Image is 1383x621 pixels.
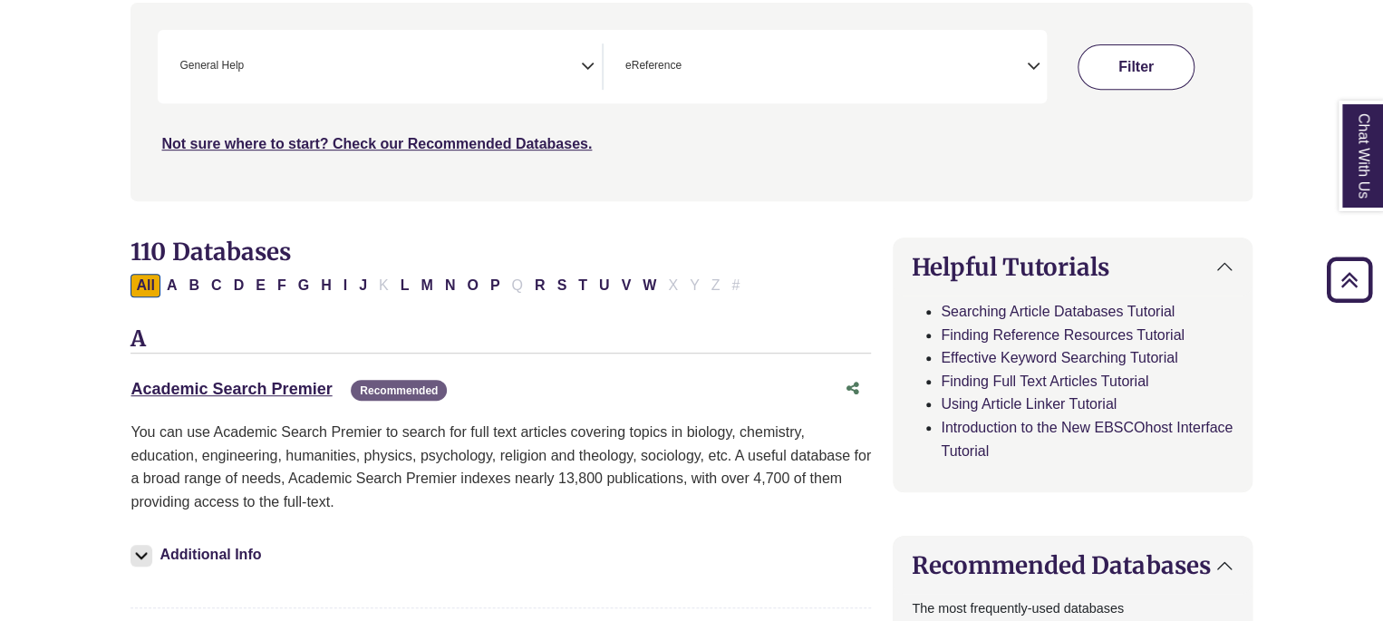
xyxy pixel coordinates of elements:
a: Academic Search Premier [131,380,332,398]
button: Recommended Databases [894,537,1251,594]
a: Finding Reference Resources Tutorial [941,327,1185,343]
button: Filter Results N [440,274,461,297]
a: Using Article Linker Tutorial [941,396,1117,412]
button: Filter Results C [206,274,227,297]
span: 110 Databases [131,237,290,267]
span: Recommended [351,380,447,401]
p: The most frequently-used databases [912,598,1233,619]
button: Filter Results G [293,274,314,297]
button: Submit for Search Results [1078,44,1194,90]
button: Filter Results L [395,274,415,297]
h3: A [131,326,871,354]
textarea: Search [247,61,256,75]
nav: Search filters [131,3,1252,200]
button: Filter Results R [529,274,551,297]
button: Filter Results D [228,274,250,297]
button: Filter Results O [461,274,483,297]
button: Helpful Tutorials [894,238,1251,296]
button: Filter Results E [250,274,271,297]
a: Effective Keyword Searching Tutorial [941,350,1177,365]
a: Finding Full Text Articles Tutorial [941,374,1148,389]
div: Alpha-list to filter by first letter of database name [131,277,747,292]
a: Introduction to the New EBSCOhost Interface Tutorial [941,420,1233,459]
button: Filter Results T [573,274,593,297]
a: Not sure where to start? Check our Recommended Databases. [161,136,592,151]
button: Filter Results S [551,274,572,297]
textarea: Search [685,61,693,75]
button: Filter Results J [353,274,372,297]
button: Filter Results H [315,274,337,297]
p: You can use Academic Search Premier to search for full text articles covering topics in biology, ... [131,421,871,513]
button: Filter Results P [485,274,506,297]
button: Additional Info [131,542,266,568]
li: eReference [618,57,682,74]
a: Back to Top [1320,267,1378,292]
button: Filter Results B [183,274,205,297]
button: All [131,274,160,297]
button: Filter Results F [272,274,292,297]
span: General Help [179,57,244,74]
button: Filter Results U [594,274,615,297]
button: Filter Results M [415,274,438,297]
span: eReference [625,57,682,74]
button: Share this database [835,372,871,406]
button: Filter Results I [338,274,353,297]
button: Filter Results W [637,274,662,297]
button: Filter Results V [615,274,636,297]
button: Filter Results A [161,274,183,297]
a: Searching Article Databases Tutorial [941,304,1175,319]
li: General Help [172,57,244,74]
